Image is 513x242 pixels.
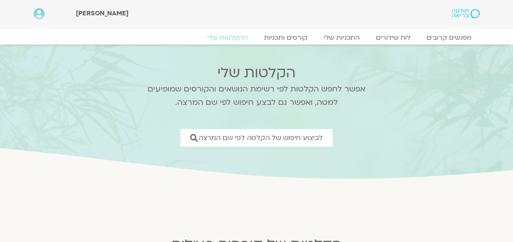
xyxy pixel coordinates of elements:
[180,129,333,146] a: לביצוע חיפוש של הקלטה לפי שם המרצה
[137,83,376,109] p: אפשר לחפש הקלטות לפי רשימת הנושאים והקורסים שמופיעים למטה, ואפשר גם לבצע חיפוש לפי שם המרצה.
[256,34,316,42] a: קורסים ותכניות
[137,65,376,81] h2: הקלטות שלי
[368,34,419,42] a: לוח שידורים
[199,134,323,142] span: לביצוע חיפוש של הקלטה לפי שם המרצה
[199,34,256,42] a: ההקלטות שלי
[76,9,129,18] span: [PERSON_NAME]
[419,34,480,42] a: מפגשים קרובים
[34,34,480,42] nav: Menu
[316,34,368,42] a: התכניות שלי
